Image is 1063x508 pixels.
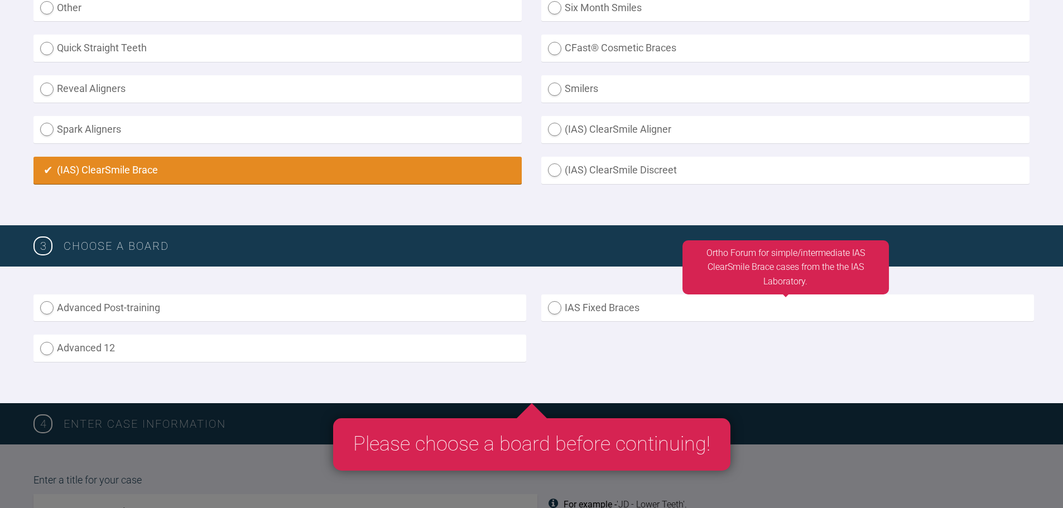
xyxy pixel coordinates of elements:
label: Advanced 12 [33,335,526,362]
div: Please choose a board before continuing! [333,418,730,471]
label: (IAS) ClearSmile Aligner [541,116,1030,143]
label: Reveal Aligners [33,75,522,103]
label: (IAS) ClearSmile Discreet [541,157,1030,184]
label: Advanced Post-training [33,294,526,322]
span: 3 [33,236,52,255]
label: Quick Straight Teeth [33,35,522,62]
label: Smilers [541,75,1030,103]
label: Spark Aligners [33,116,522,143]
label: CFast® Cosmetic Braces [541,35,1030,62]
label: IAS Fixed Braces [541,294,1034,322]
div: Ortho Forum for simple/intermediate IAS ClearSmile Brace cases from the the IAS Laboratory. [682,240,889,294]
label: (IAS) ClearSmile Brace [33,157,522,184]
h3: Choose a board [64,237,1030,255]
